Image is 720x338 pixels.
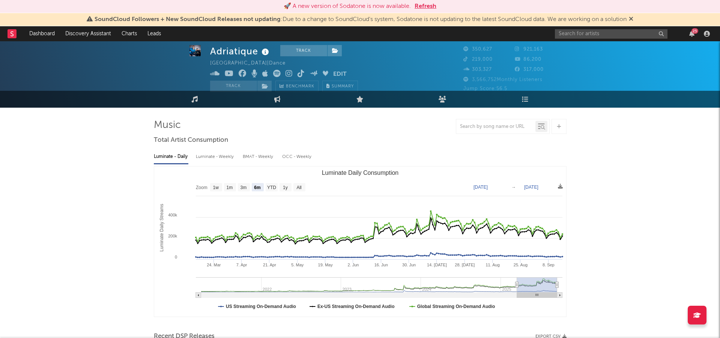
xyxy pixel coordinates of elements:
text: YTD [267,185,276,190]
span: Dismiss [629,17,633,23]
text: 24. Mar [207,263,221,267]
button: Refresh [415,2,436,11]
a: Dashboard [24,26,60,41]
text: → [511,185,516,190]
span: 219,000 [463,57,493,62]
span: 303,327 [463,67,492,72]
a: Leads [142,26,166,41]
text: 19. May [318,263,333,267]
text: [DATE] [473,185,488,190]
text: 8. Sep [542,263,554,267]
input: Search for artists [555,29,667,39]
text: Ex-US Streaming On-Demand Audio [317,304,394,309]
text: 11. Aug [486,263,499,267]
text: 30. Jun [402,263,416,267]
text: 28. [DATE] [455,263,475,267]
input: Search by song name or URL [456,124,535,130]
text: 6m [254,185,260,190]
div: BMAT - Weekly [243,150,275,163]
text: 3m [240,185,247,190]
div: [GEOGRAPHIC_DATA] | Dance [210,59,294,68]
text: 400k [168,213,177,217]
text: 1w [213,185,219,190]
text: Luminate Daily Consumption [322,170,398,176]
text: 200k [168,234,177,238]
text: 5. May [291,263,304,267]
text: 0 [174,255,177,259]
div: Luminate - Daily [154,150,188,163]
text: 2. Jun [347,263,359,267]
span: 317,000 [515,67,544,72]
text: 25. Aug [513,263,527,267]
div: Luminate - Weekly [196,150,235,163]
text: 21. Apr [263,263,276,267]
text: 1m [226,185,233,190]
span: Total Artist Consumption [154,136,228,145]
a: Discovery Assistant [60,26,116,41]
text: 16. Jun [374,263,388,267]
a: Charts [116,26,142,41]
text: 14. [DATE] [427,263,446,267]
text: US Streaming On-Demand Audio [226,304,296,309]
a: Benchmark [275,81,319,92]
span: Summary [332,84,354,89]
button: 25 [689,31,694,37]
button: Edit [333,70,347,79]
text: Zoom [196,185,207,190]
span: 350,627 [463,47,492,52]
div: OCC - Weekly [282,150,312,163]
button: Summary [322,81,358,92]
button: Track [280,45,327,56]
span: Benchmark [286,82,314,91]
div: 🚀 A new version of Sodatone is now available. [284,2,411,11]
text: 7. Apr [236,263,247,267]
div: 25 [691,28,698,34]
text: 1y [283,185,288,190]
text: Luminate Daily Streams [159,204,164,251]
span: 86,200 [515,57,541,62]
span: : Due to a change to SoundCloud's system, Sodatone is not updating to the latest SoundCloud data.... [95,17,627,23]
svg: Luminate Daily Consumption [154,167,566,317]
text: All [296,185,301,190]
text: Global Streaming On-Demand Audio [417,304,495,309]
div: Adriatique [210,45,271,57]
span: 921,163 [515,47,543,52]
span: Jump Score: 56.5 [463,86,507,91]
span: 3,566,752 Monthly Listeners [463,77,543,82]
text: [DATE] [524,185,538,190]
button: Track [210,81,257,92]
span: SoundCloud Followers + New SoundCloud Releases not updating [95,17,281,23]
